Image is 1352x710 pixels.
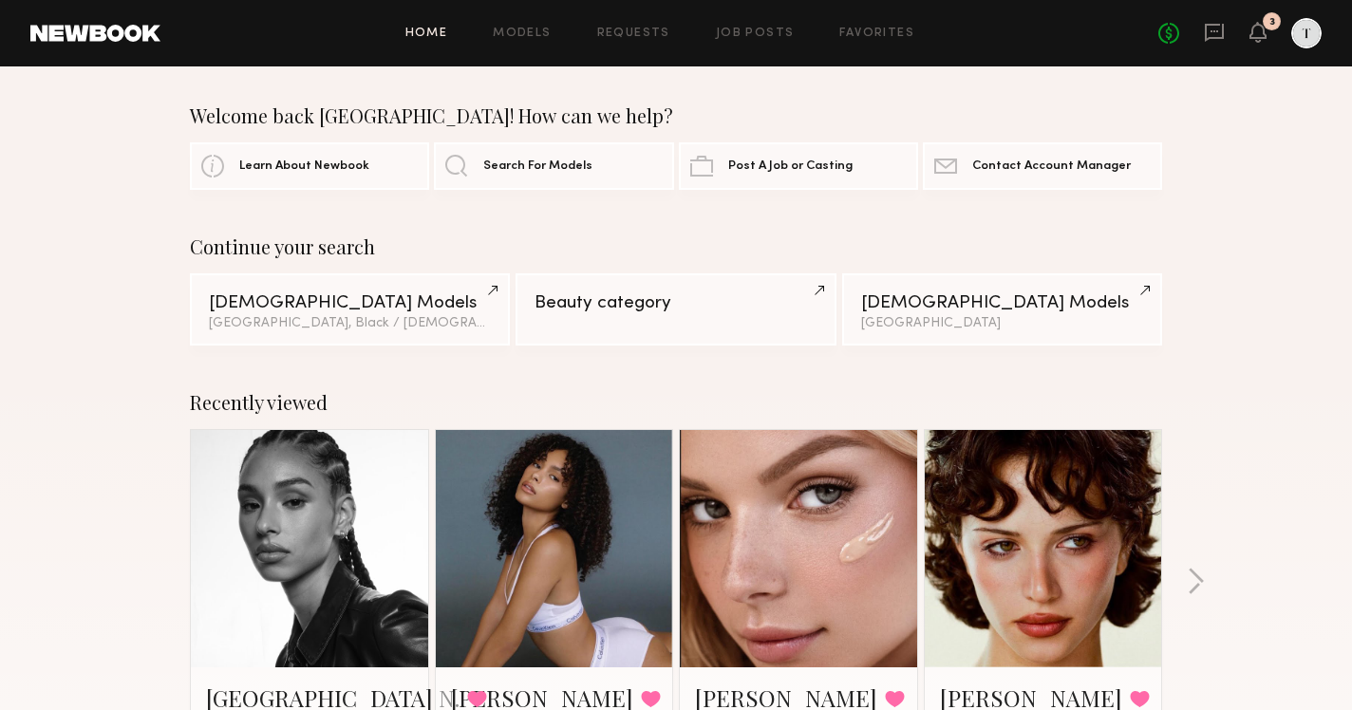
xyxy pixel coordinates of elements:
div: [GEOGRAPHIC_DATA], Black / [DEMOGRAPHIC_DATA] [209,317,491,330]
a: Learn About Newbook [190,142,429,190]
a: [DEMOGRAPHIC_DATA] Models[GEOGRAPHIC_DATA] [842,273,1162,346]
a: Models [493,28,551,40]
div: Continue your search [190,235,1162,258]
a: Favorites [839,28,914,40]
span: Contact Account Manager [972,160,1131,173]
a: Job Posts [716,28,795,40]
span: Search For Models [483,160,592,173]
a: Beauty category [516,273,836,346]
a: [DEMOGRAPHIC_DATA] Models[GEOGRAPHIC_DATA], Black / [DEMOGRAPHIC_DATA] [190,273,510,346]
div: [DEMOGRAPHIC_DATA] Models [861,294,1143,312]
span: Post A Job or Casting [728,160,853,173]
div: [GEOGRAPHIC_DATA] [861,317,1143,330]
div: 3 [1269,17,1275,28]
a: Search For Models [434,142,673,190]
div: [DEMOGRAPHIC_DATA] Models [209,294,491,312]
a: Post A Job or Casting [679,142,918,190]
a: Contact Account Manager [923,142,1162,190]
a: Home [405,28,448,40]
div: Welcome back [GEOGRAPHIC_DATA]! How can we help? [190,104,1162,127]
div: Beauty category [535,294,817,312]
div: Recently viewed [190,391,1162,414]
a: Requests [597,28,670,40]
span: Learn About Newbook [239,160,369,173]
